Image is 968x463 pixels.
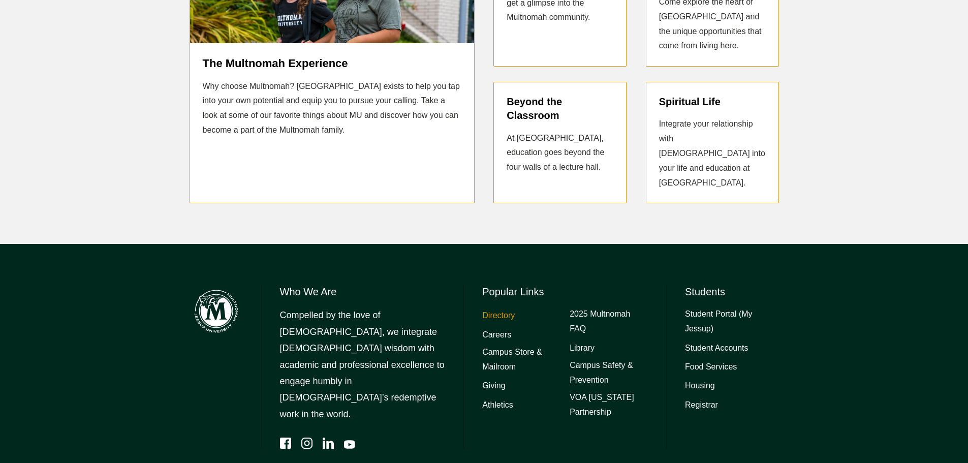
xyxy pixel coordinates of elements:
a: Food Services [685,360,737,375]
a: Careers [482,328,511,343]
p: At [GEOGRAPHIC_DATA], education goes beyond the four walls of a lecture hall. [507,131,613,175]
a: Campus Safety & Prevention [570,358,648,388]
h5: The Multnomah Experience [203,56,461,71]
a: Spiritual Life Integrate your relationship with [DEMOGRAPHIC_DATA] into your life and education a... [646,82,779,203]
a: Student Portal (My Jessup) [685,307,778,336]
a: Housing [685,379,715,393]
a: Campus Store & Mailroom [482,345,560,375]
a: 2025 Multnomah FAQ [570,307,648,336]
a: YouTube [344,438,355,449]
p: Integrate your relationship with [DEMOGRAPHIC_DATA] into your life and education at [GEOGRAPHIC_D... [659,117,766,190]
a: Giving [482,379,505,393]
img: Multnomah Campus of Jessup University logo [190,285,243,338]
a: Instagram [301,438,313,449]
a: VOA [US_STATE] Partnership [570,390,648,420]
a: Registrar [685,398,718,413]
p: Compelled by the love of [DEMOGRAPHIC_DATA], we integrate [DEMOGRAPHIC_DATA] wisdom with academic... [280,307,446,422]
p: Why choose Multnomah? [GEOGRAPHIC_DATA] exists to help you tap into your own potential and equip ... [203,79,461,138]
a: LinkedIn [323,438,334,449]
h6: Students [685,285,778,299]
a: Athletics [482,398,513,413]
a: Directory [482,308,515,323]
a: Library [570,341,595,356]
h6: Popular Links [482,285,648,299]
a: Student Accounts [685,341,748,356]
a: Facebook [280,438,291,449]
h6: Who We Are [280,285,446,299]
h5: Beyond the Classroom [507,95,613,122]
h5: Spiritual Life [659,95,766,109]
a: Beyond the Classroom At [GEOGRAPHIC_DATA], education goes beyond the four walls of a lecture hall. [493,82,627,203]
